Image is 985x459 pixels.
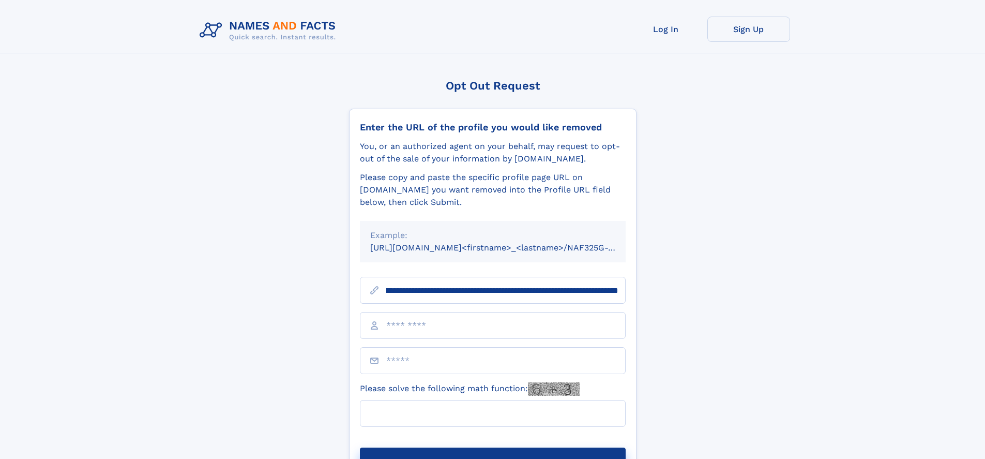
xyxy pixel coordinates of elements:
[370,243,645,253] small: [URL][DOMAIN_NAME]<firstname>_<lastname>/NAF325G-xxxxxxxx
[360,140,626,165] div: You, or an authorized agent on your behalf, may request to opt-out of the sale of your informatio...
[625,17,707,42] a: Log In
[707,17,790,42] a: Sign Up
[360,171,626,209] div: Please copy and paste the specific profile page URL on [DOMAIN_NAME] you want removed into the Pr...
[370,229,615,242] div: Example:
[195,17,344,45] img: Logo Names and Facts
[360,382,580,396] label: Please solve the following math function:
[360,122,626,133] div: Enter the URL of the profile you would like removed
[349,79,637,92] div: Opt Out Request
